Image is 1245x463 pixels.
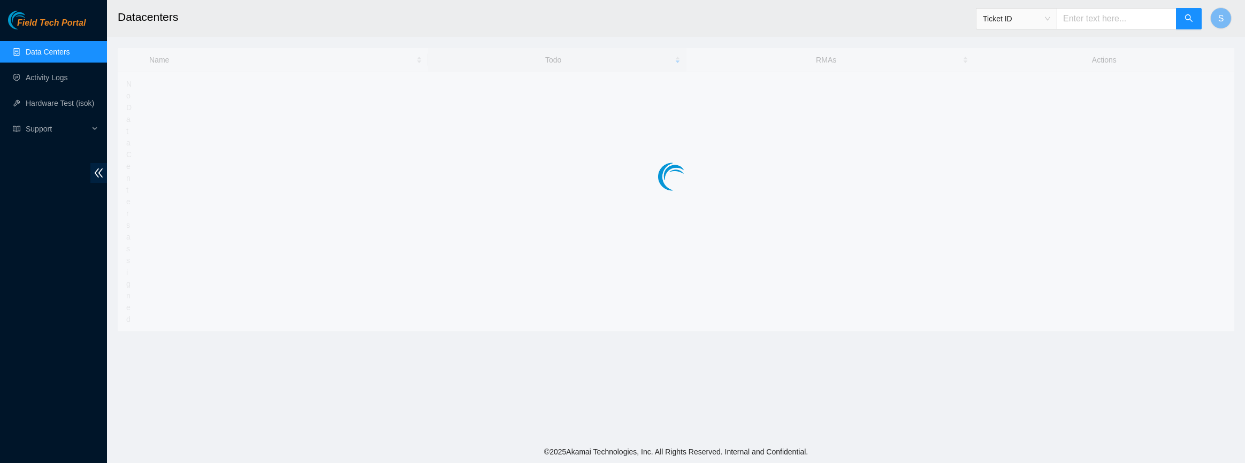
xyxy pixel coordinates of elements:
[8,11,54,29] img: Akamai Technologies
[1185,14,1193,24] span: search
[1210,7,1232,29] button: S
[8,19,86,33] a: Akamai TechnologiesField Tech Portal
[90,163,107,183] span: double-left
[26,73,68,82] a: Activity Logs
[983,11,1050,27] span: Ticket ID
[1176,8,1202,29] button: search
[1218,12,1224,25] span: S
[107,441,1245,463] footer: © 2025 Akamai Technologies, Inc. All Rights Reserved. Internal and Confidential.
[1057,8,1177,29] input: Enter text here...
[13,125,20,133] span: read
[26,48,70,56] a: Data Centers
[26,118,89,140] span: Support
[26,99,94,107] a: Hardware Test (isok)
[17,18,86,28] span: Field Tech Portal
